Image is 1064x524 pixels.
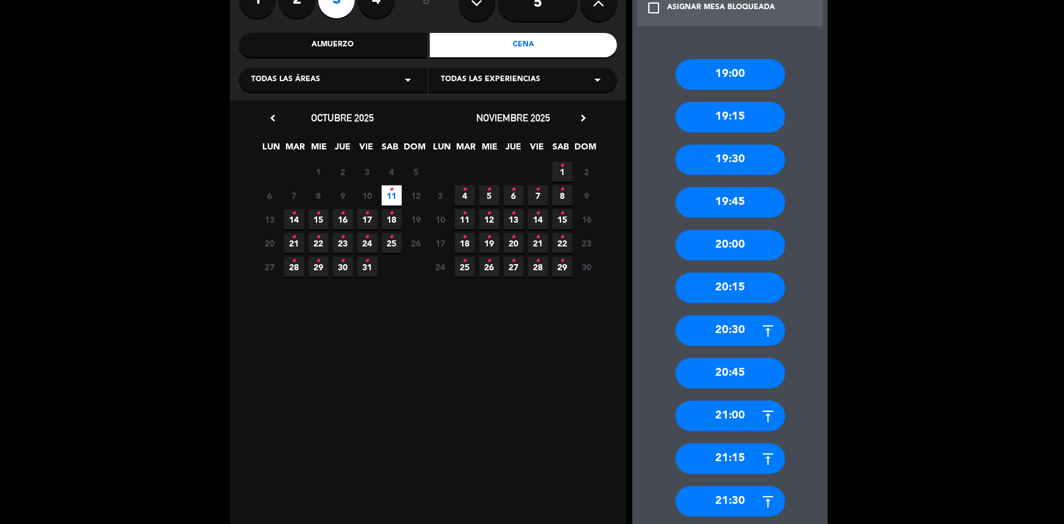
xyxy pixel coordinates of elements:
[251,74,320,86] span: Todas las áreas
[512,204,516,223] i: •
[309,162,329,182] span: 1
[292,228,296,247] i: •
[292,251,296,271] i: •
[260,233,280,253] span: 20
[676,358,785,389] div: 20:45
[504,209,524,229] span: 13
[480,140,500,160] span: MIE
[239,33,427,57] div: Almuerzo
[560,204,565,223] i: •
[406,162,426,182] span: 5
[552,257,573,277] span: 29
[382,209,402,229] span: 18
[365,251,370,271] i: •
[676,145,785,175] div: 19:30
[577,257,597,277] span: 30
[312,112,374,124] span: octubre 2025
[512,251,516,271] i: •
[357,257,377,277] span: 31
[577,112,590,124] i: chevron_right
[463,251,467,271] i: •
[432,140,452,160] span: LUN
[406,209,426,229] span: 19
[676,273,785,303] div: 20:15
[260,257,280,277] span: 27
[382,162,402,182] span: 4
[479,233,499,253] span: 19
[333,209,353,229] span: 16
[357,185,377,206] span: 10
[456,140,476,160] span: MAR
[528,209,548,229] span: 14
[404,140,424,160] span: DOM
[577,209,597,229] span: 16
[552,162,573,182] span: 1
[590,73,605,87] i: arrow_drop_down
[284,257,304,277] span: 28
[487,204,491,223] i: •
[528,233,548,253] span: 21
[441,74,540,86] span: Todas las experiencias
[260,209,280,229] span: 13
[455,185,475,206] span: 4
[560,156,565,176] i: •
[552,209,573,229] span: 15
[487,228,491,247] i: •
[676,401,785,431] div: 21:00
[560,251,565,271] i: •
[260,185,280,206] span: 6
[536,228,540,247] i: •
[262,140,282,160] span: LUN
[316,204,321,223] i: •
[357,209,377,229] span: 17
[575,140,595,160] span: DOM
[676,443,785,474] div: 21:15
[390,228,394,247] i: •
[487,251,491,271] i: •
[430,233,451,253] span: 17
[284,185,304,206] span: 7
[455,233,475,253] span: 18
[463,204,467,223] i: •
[479,209,499,229] span: 12
[285,140,305,160] span: MAR
[512,228,516,247] i: •
[406,233,426,253] span: 26
[552,185,573,206] span: 8
[390,204,394,223] i: •
[552,233,573,253] span: 22
[390,180,394,199] i: •
[676,59,785,90] div: 19:00
[504,185,524,206] span: 6
[430,185,451,206] span: 3
[676,486,785,517] div: 21:30
[284,233,304,253] span: 21
[382,233,402,253] span: 25
[333,140,353,160] span: JUE
[309,185,329,206] span: 8
[406,185,426,206] span: 12
[528,257,548,277] span: 28
[430,33,618,57] div: Cena
[309,233,329,253] span: 22
[676,102,785,132] div: 19:15
[477,112,551,124] span: noviembre 2025
[430,209,451,229] span: 10
[551,140,571,160] span: SAB
[292,204,296,223] i: •
[479,257,499,277] span: 26
[316,228,321,247] i: •
[365,228,370,247] i: •
[536,251,540,271] i: •
[504,257,524,277] span: 27
[309,257,329,277] span: 29
[487,180,491,199] i: •
[309,209,329,229] span: 15
[646,1,661,15] i: check_box_outline_blank
[504,233,524,253] span: 20
[316,251,321,271] i: •
[341,251,345,271] i: •
[527,140,548,160] span: VIE
[333,185,353,206] span: 9
[528,185,548,206] span: 7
